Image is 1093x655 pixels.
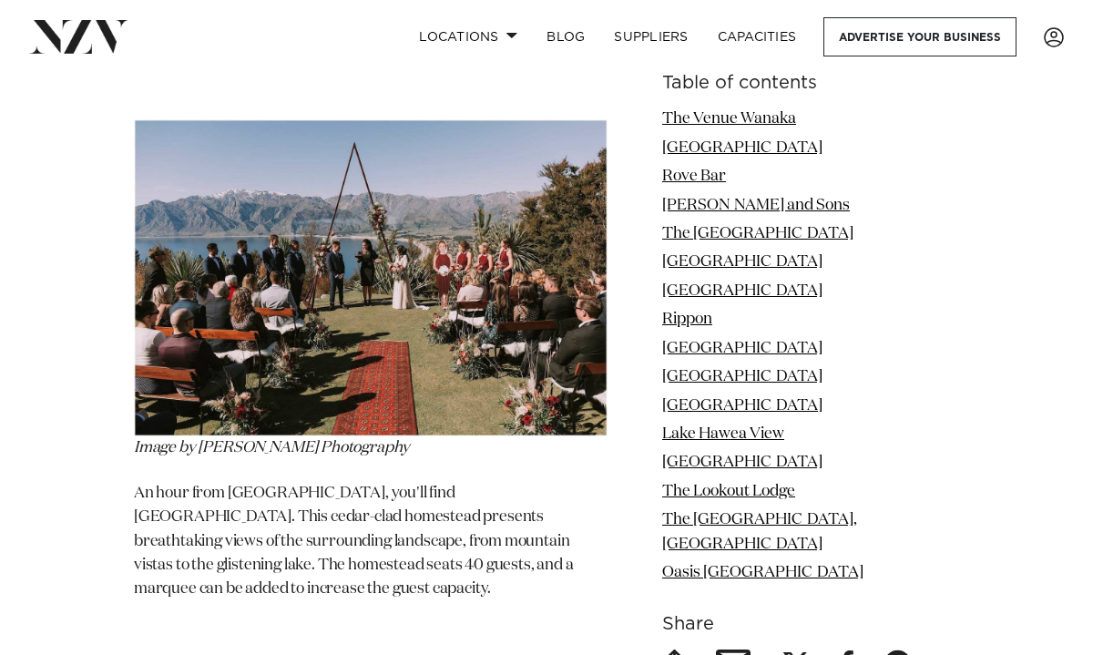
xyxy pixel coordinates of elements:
h6: Table of contents [662,74,959,93]
a: Oasis [GEOGRAPHIC_DATA] [662,565,863,580]
a: Advertise your business [823,17,1016,56]
p: An hour from [GEOGRAPHIC_DATA], you'll find [GEOGRAPHIC_DATA]. This cedar-clad homestead presents... [134,482,608,602]
a: BLOG [532,17,599,56]
a: [GEOGRAPHIC_DATA] [662,341,822,356]
a: The Venue Wanaka [662,111,796,127]
a: [GEOGRAPHIC_DATA] [662,139,822,155]
a: The [GEOGRAPHIC_DATA], [GEOGRAPHIC_DATA] [662,512,857,551]
a: SUPPLIERS [599,17,702,56]
img: nzv-logo.png [29,20,128,53]
a: [GEOGRAPHIC_DATA] [662,397,822,413]
a: [GEOGRAPHIC_DATA] [662,369,822,384]
em: Image by [PERSON_NAME] Photography [134,440,410,455]
a: The Lookout Lodge [662,484,795,499]
a: Locations [404,17,532,56]
a: Lake Hawea View [662,426,784,442]
a: Capacities [703,17,812,56]
a: [GEOGRAPHIC_DATA] [662,283,822,299]
a: Rove Bar [662,169,726,184]
a: Rippon [662,312,712,327]
a: [PERSON_NAME] and Sons [662,197,850,212]
h6: Share [662,614,959,633]
a: The [GEOGRAPHIC_DATA] [662,226,853,241]
a: [GEOGRAPHIC_DATA] [662,254,822,270]
a: [GEOGRAPHIC_DATA] [662,455,822,470]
